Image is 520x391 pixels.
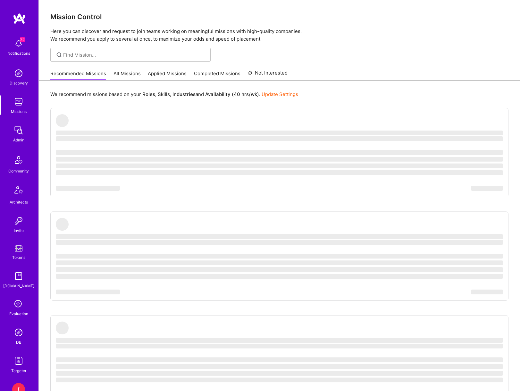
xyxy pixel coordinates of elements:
div: Tokens [12,254,25,261]
img: Community [11,152,26,168]
div: Admin [13,137,24,143]
a: Not Interested [247,69,288,81]
img: admin teamwork [12,124,25,137]
b: Skills [158,91,170,97]
a: Applied Missions [148,70,187,81]
div: Community [8,168,29,174]
b: Industries [172,91,196,97]
div: Architects [10,199,28,205]
b: Availability (40 hrs/wk) [205,91,259,97]
input: Find Mission... [63,52,206,58]
a: Update Settings [262,91,298,97]
b: Roles [142,91,155,97]
div: DB [16,339,21,346]
p: Here you can discover and request to join teams working on meaningful missions with high-quality ... [50,28,508,43]
div: [DOMAIN_NAME] [3,283,34,289]
p: We recommend missions based on your , , and . [50,91,298,98]
div: Invite [14,227,24,234]
a: All Missions [113,70,141,81]
img: tokens [15,245,22,251]
h3: Mission Control [50,13,508,21]
span: 22 [20,37,25,42]
div: Notifications [7,50,30,57]
i: icon SearchGrey [55,51,63,59]
img: discovery [12,67,25,80]
div: Evaluation [9,310,28,317]
div: Discovery [10,80,28,86]
img: Invite [12,214,25,227]
a: Recommended Missions [50,70,106,81]
img: bell [12,37,25,50]
img: Skill Targeter [12,355,25,367]
img: Admin Search [12,326,25,339]
img: Architects [11,183,26,199]
div: Missions [11,108,27,115]
img: logo [13,13,26,24]
img: teamwork [12,95,25,108]
i: icon SelectionTeam [13,298,25,310]
img: guide book [12,270,25,283]
a: Completed Missions [194,70,240,81]
div: Targeter [11,367,26,374]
